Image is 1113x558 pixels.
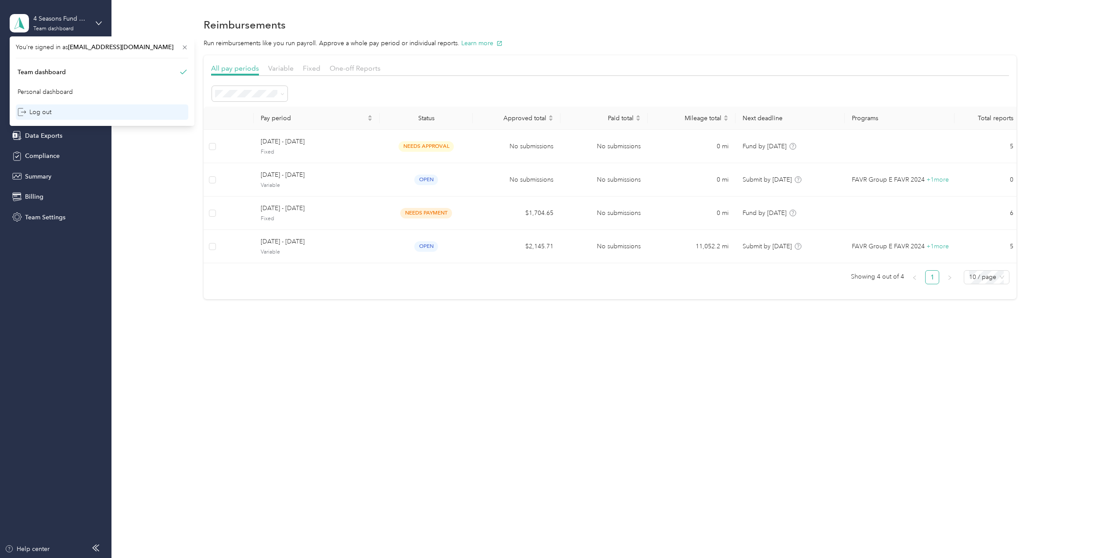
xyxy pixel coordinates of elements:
[414,241,438,251] span: open
[367,114,373,119] span: caret-up
[261,204,373,213] span: [DATE] - [DATE]
[473,130,560,163] td: No submissions
[25,192,43,201] span: Billing
[303,64,320,72] span: Fixed
[211,64,259,72] span: All pay periods
[473,230,560,263] td: $2,145.71
[743,143,786,150] span: Fund by [DATE]
[908,270,922,284] li: Previous Page
[18,87,73,97] div: Personal dashboard
[261,248,373,256] span: Variable
[18,107,51,117] div: Log out
[635,117,641,122] span: caret-down
[254,107,380,130] th: Pay period
[399,141,454,151] span: needs approval
[926,243,949,250] span: + 1 more
[955,230,1020,263] td: 5
[480,114,546,122] span: Approved total
[635,114,641,119] span: caret-up
[560,197,648,230] td: No submissions
[400,208,452,218] span: needs payment
[955,197,1020,230] td: 6
[648,230,736,263] td: 11,052.2 mi
[852,242,925,251] span: FAVR Group E FAVR 2024
[261,182,373,190] span: Variable
[560,107,648,130] th: Paid total
[268,64,294,72] span: Variable
[560,230,648,263] td: No submissions
[925,270,939,284] li: 1
[908,270,922,284] button: left
[473,197,560,230] td: $1,704.65
[648,130,736,163] td: 0 mi
[204,39,1017,48] p: Run reimbursements like you run payroll. Approve a whole pay period or individual reports.
[943,270,957,284] button: right
[261,237,373,247] span: [DATE] - [DATE]
[926,271,939,284] a: 1
[473,163,560,197] td: No submissions
[330,64,381,72] span: One-off Reports
[25,172,51,181] span: Summary
[387,114,466,122] div: Status
[969,271,1004,284] span: 10 / page
[25,213,65,222] span: Team Settings
[25,151,60,161] span: Compliance
[743,243,792,250] span: Submit by [DATE]
[16,43,188,52] span: You’re signed in as
[964,270,1009,284] div: Page Size
[736,107,845,130] th: Next deadline
[367,117,373,122] span: caret-down
[261,170,373,180] span: [DATE] - [DATE]
[461,39,503,48] button: Learn more
[926,176,949,183] span: + 1 more
[723,114,729,119] span: caret-up
[261,148,373,156] span: Fixed
[648,163,736,197] td: 0 mi
[473,107,560,130] th: Approved total
[845,107,954,130] th: Programs
[33,26,74,32] div: Team dashboard
[560,163,648,197] td: No submissions
[743,176,792,183] span: Submit by [DATE]
[947,275,952,280] span: right
[567,114,634,122] span: Paid total
[955,130,1020,163] td: 5
[852,175,925,185] span: FAVR Group E FAVR 2024
[955,107,1020,130] th: Total reports
[261,137,373,147] span: [DATE] - [DATE]
[261,114,366,122] span: Pay period
[25,131,62,140] span: Data Exports
[912,275,917,280] span: left
[33,14,88,23] div: 4 Seasons Fund Raising
[943,270,957,284] li: Next Page
[68,43,173,51] span: [EMAIL_ADDRESS][DOMAIN_NAME]
[261,215,373,223] span: Fixed
[648,107,736,130] th: Mileage total
[723,117,729,122] span: caret-down
[955,163,1020,197] td: 0
[851,270,904,283] span: Showing 4 out of 4
[655,114,722,122] span: Mileage total
[414,175,438,185] span: open
[204,20,286,29] h1: Reimbursements
[548,114,553,119] span: caret-up
[1064,509,1113,558] iframe: Everlance-gr Chat Button Frame
[743,209,786,217] span: Fund by [DATE]
[548,117,553,122] span: caret-down
[18,68,66,77] div: Team dashboard
[648,197,736,230] td: 0 mi
[560,130,648,163] td: No submissions
[5,544,50,554] button: Help center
